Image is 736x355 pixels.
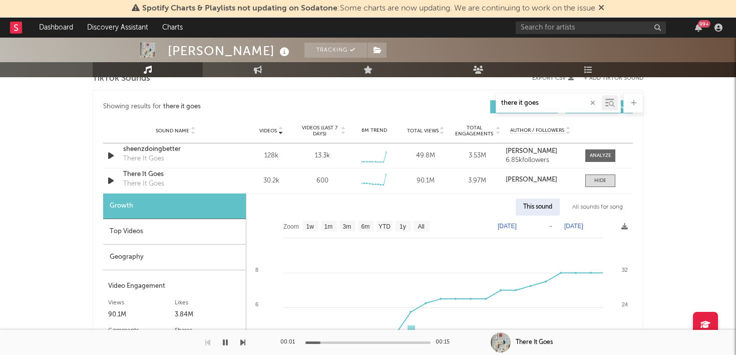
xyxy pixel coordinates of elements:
a: Discovery Assistant [80,18,155,38]
div: 600 [316,176,328,186]
div: Geography [103,245,246,270]
a: [PERSON_NAME] [506,176,575,184]
text: 1w [306,223,314,230]
div: 6.85k followers [506,157,575,164]
div: Top Videos [103,219,246,245]
button: 99+ [695,24,702,32]
div: 90.1M [403,176,449,186]
text: 32 [622,267,628,273]
text: → [547,223,553,230]
div: 49.8M [403,151,449,161]
a: Dashboard [32,18,80,38]
button: + Add TikTok Sound [584,76,643,81]
span: TikTok Sounds [93,73,150,85]
span: Total Engagements [454,125,495,137]
a: Charts [155,18,190,38]
div: 128k [248,151,294,161]
text: 1y [400,223,406,230]
button: Export CSV [532,75,574,81]
text: 6 [255,301,258,307]
span: Author / Followers [510,127,564,134]
span: Spotify Charts & Playlists not updating on Sodatone [142,5,337,13]
span: : Some charts are now updating. We are continuing to work on the issue [142,5,595,13]
strong: [PERSON_NAME] [506,176,557,183]
div: Likes [175,297,241,309]
a: sheenzdoingbetter [123,144,228,154]
text: All [418,223,424,230]
div: 99 + [698,20,710,28]
a: There It Goes [123,169,228,180]
text: Zoom [283,223,299,230]
div: This sound [516,199,560,216]
div: Shares [175,324,241,336]
div: There It Goes [123,179,164,189]
a: [PERSON_NAME] [506,148,575,155]
text: 8 [255,267,258,273]
span: Sound Name [156,128,189,134]
div: [PERSON_NAME] [168,43,292,59]
div: 3.97M [454,176,501,186]
span: Videos (last 7 days) [299,125,340,137]
div: 6M Trend [351,127,398,134]
strong: [PERSON_NAME] [506,148,557,154]
div: Video Engagement [108,280,241,292]
div: 90.1M [108,309,175,321]
div: 30.2k [248,176,294,186]
span: Dismiss [598,5,604,13]
text: 3m [343,223,351,230]
div: Comments [108,324,175,336]
div: 13.3k [315,151,330,161]
button: Tracking [304,43,367,58]
input: Search by song name or URL [496,99,602,107]
input: Search for artists [516,22,666,34]
span: Total Views [407,128,439,134]
div: There It Goes [123,154,164,164]
div: There It Goes [516,338,553,347]
div: 3.84M [175,309,241,321]
span: Videos [259,128,277,134]
div: 00:01 [280,336,300,348]
div: 00:15 [436,336,456,348]
div: Growth [103,194,246,219]
text: YTD [379,223,391,230]
div: Views [108,297,175,309]
text: [DATE] [498,223,517,230]
button: + Add TikTok Sound [574,76,643,81]
div: All sounds for song [565,199,630,216]
text: 1m [324,223,333,230]
div: 3.53M [454,151,501,161]
text: 24 [622,301,628,307]
text: 6m [361,223,370,230]
text: [DATE] [564,223,583,230]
